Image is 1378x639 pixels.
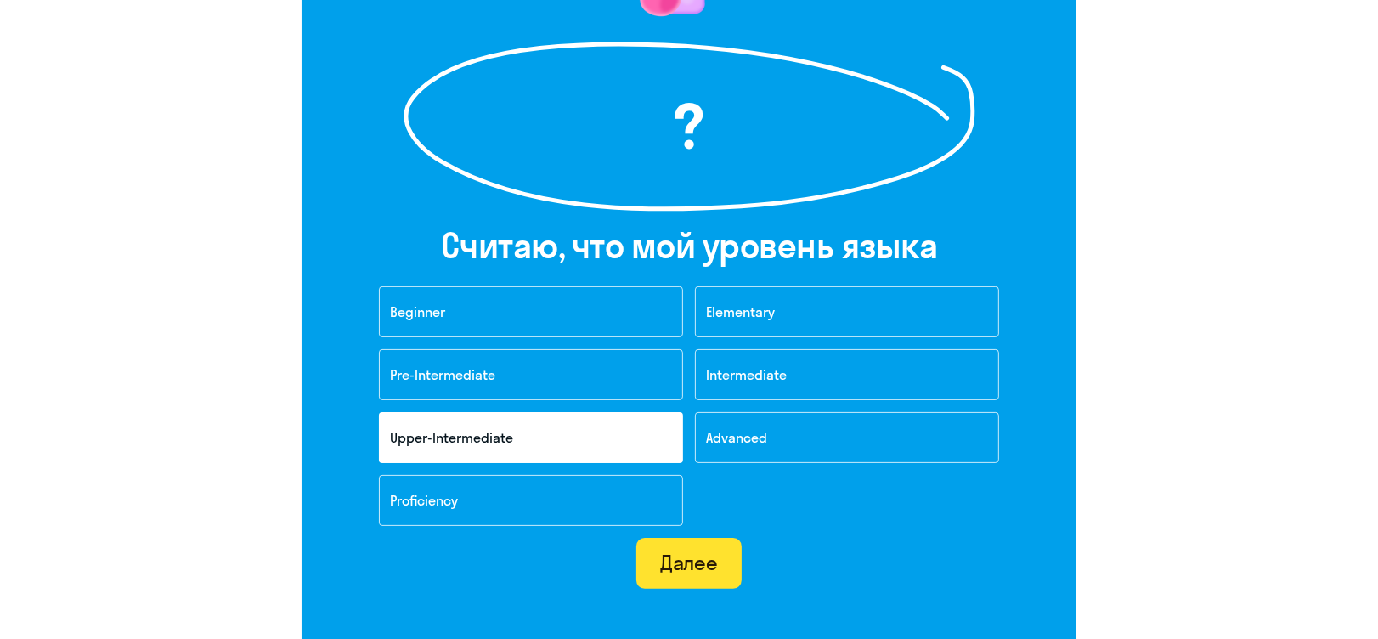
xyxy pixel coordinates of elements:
[636,538,743,589] button: Далее
[706,366,787,383] span: Intermediate
[441,225,938,266] h2: Cчитаю, что мой уровень языка
[379,349,683,400] button: Pre-Intermediate
[390,366,495,383] span: Pre-Intermediate
[379,286,683,337] button: Beginner
[390,303,445,320] span: Beginner
[695,412,999,463] button: Advanced
[706,429,767,446] span: Advanced
[660,549,719,576] div: Далее
[379,475,683,526] button: Proficiency
[390,492,458,509] span: Proficiency
[695,349,999,400] button: Intermediate
[706,303,775,320] span: Elementary
[695,286,999,337] button: Elementary
[494,96,884,157] h1: ?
